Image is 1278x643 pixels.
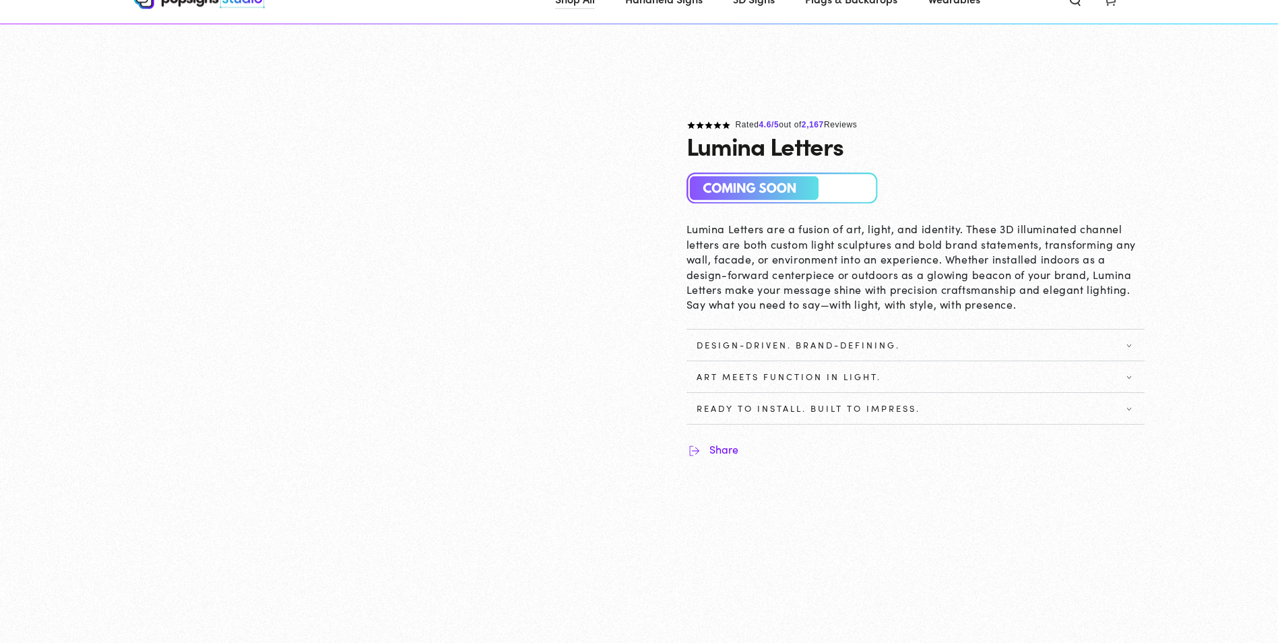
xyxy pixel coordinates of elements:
span: Ready to Install. Built to Impress. [697,403,920,414]
summary: Ready to Install. Built to Impress. [686,393,1145,424]
span: Art Meets Function in Light. [697,371,881,382]
h1: Lumina Letters [686,132,843,159]
span: Rated out of Reviews [736,120,858,129]
img: Popsigns Studio [686,173,878,204]
summary: Art Meets Function in Light. [686,361,1145,392]
p: Lumina Letters are a fusion of art, light, and identity. These 3D illuminated channel letters are... [686,221,1145,311]
span: /5 [771,120,779,129]
span: Design-Driven. Brand-Defining. [697,340,900,350]
summary: Design-Driven. Brand-Defining. [686,330,1145,361]
span: 2,167 [802,120,824,129]
button: Share [686,441,738,458]
span: 4.6 [759,120,771,129]
span: Share [709,443,738,456]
